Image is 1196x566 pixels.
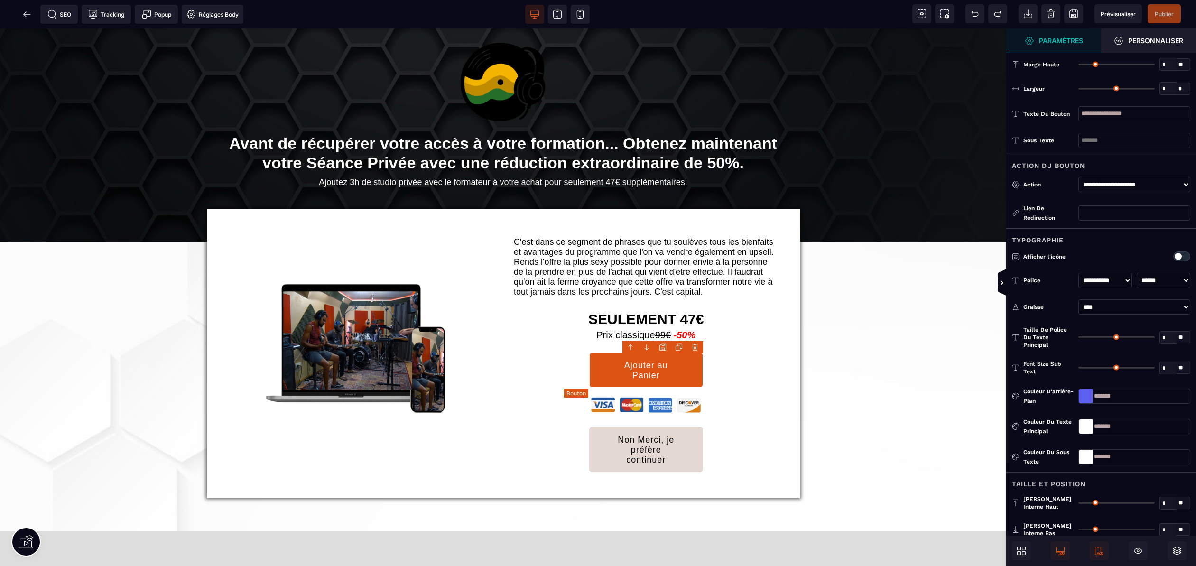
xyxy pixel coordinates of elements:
span: Afficher les vues [1006,269,1016,297]
div: Action [1023,180,1074,189]
strong: Personnaliser [1128,37,1183,44]
span: Favicon [182,5,243,24]
div: Action du bouton [1006,154,1196,171]
div: Couleur d'arrière-plan [1023,387,1074,406]
text: C'est dans ce segment de phrases que tu soulèves tous les bienfaits et avantages du programme que... [514,206,779,271]
span: Voir mobile [571,5,590,24]
div: Police [1023,276,1074,285]
span: Tracking [88,9,124,19]
span: Importer [1019,4,1038,23]
span: Ouvrir les blocs [1012,541,1031,560]
span: Capture d'écran [935,4,954,23]
p: Afficher l'icône [1012,252,1131,261]
span: Voir les composants [912,4,931,23]
span: Ouvrir les calques [1168,541,1187,560]
strike: 99€ [655,301,671,312]
b: -50% [674,301,696,312]
div: Graisse [1023,302,1074,312]
span: [PERSON_NAME] interne haut [1023,495,1074,510]
img: db953fb96c943765fb51ceb666ba8491_LOGO_REGGAE_SOUND_ACADEMY__2026.png [461,14,546,93]
span: Aperçu [1094,4,1142,23]
span: Rétablir [988,4,1007,23]
span: Défaire [965,4,984,23]
text: Ajoutez 3h de studio privée avec le formateur à votre achat pour seulement 47€ supplémentaires. [214,147,793,162]
span: [PERSON_NAME] interne bas [1023,522,1074,537]
div: Couleur du texte principal [1023,417,1074,436]
span: SEO [47,9,71,19]
div: Couleur du sous texte [1023,447,1074,466]
span: Ouvrir le gestionnaire de styles [1101,28,1196,53]
span: Code de suivi [82,5,131,24]
span: Voir bureau [525,5,544,24]
span: Afficher le mobile [1090,541,1109,560]
img: af9e0e39988bfbf753c95766a547c548_ordi270896ec2e2af54c75e8defbf53aaae65feb4e8a87b97cd0e625cbb.png [236,219,484,415]
span: Popup [142,9,171,19]
span: Masquer le bloc [1129,541,1148,560]
span: Nettoyage [1041,4,1060,23]
b: SEULEMENT 47€ [588,283,704,298]
span: Créer une alerte modale [135,5,178,24]
div: Typographie [1006,228,1196,246]
div: Texte du bouton [1023,109,1074,119]
div: Lien de redirection [1012,204,1074,223]
img: 266_credit-only.png [591,369,702,385]
span: Prévisualiser [1101,10,1136,18]
button: Non Merci, je préfère continuer [589,399,703,444]
span: Marge haute [1023,61,1059,68]
span: Font Size Sub Text [1023,360,1074,375]
button: Ajouter au Panier [589,324,703,359]
div: Taille et position [1006,472,1196,490]
span: Réglages Body [186,9,239,19]
span: Enregistrer [1064,4,1083,23]
span: Retour [18,5,37,24]
span: Largeur [1023,85,1045,93]
strong: Paramètres [1039,37,1083,44]
span: Taille de police du texte principal [1023,326,1074,349]
span: Ouvrir le gestionnaire de styles [1006,28,1101,53]
span: Métadata SEO [40,5,78,24]
span: Enregistrer le contenu [1148,4,1181,23]
span: Voir tablette [548,5,567,24]
span: Prix classique [596,301,695,312]
span: Publier [1155,10,1174,18]
div: Sous texte [1023,136,1074,145]
span: Afficher le desktop [1051,541,1070,560]
b: Avant de récupérer votre accès à votre formation... Obtenez maintenant votre Séance Privée avec u... [229,106,782,143]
